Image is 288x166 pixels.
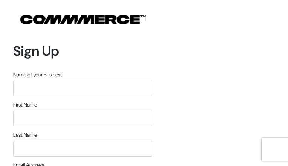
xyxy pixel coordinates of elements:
[13,131,37,139] label: Last Name
[20,15,146,24] img: COMMMERCE
[13,71,62,79] label: Name of your Business
[13,101,37,109] label: First Name
[13,43,152,59] h1: Sign Up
